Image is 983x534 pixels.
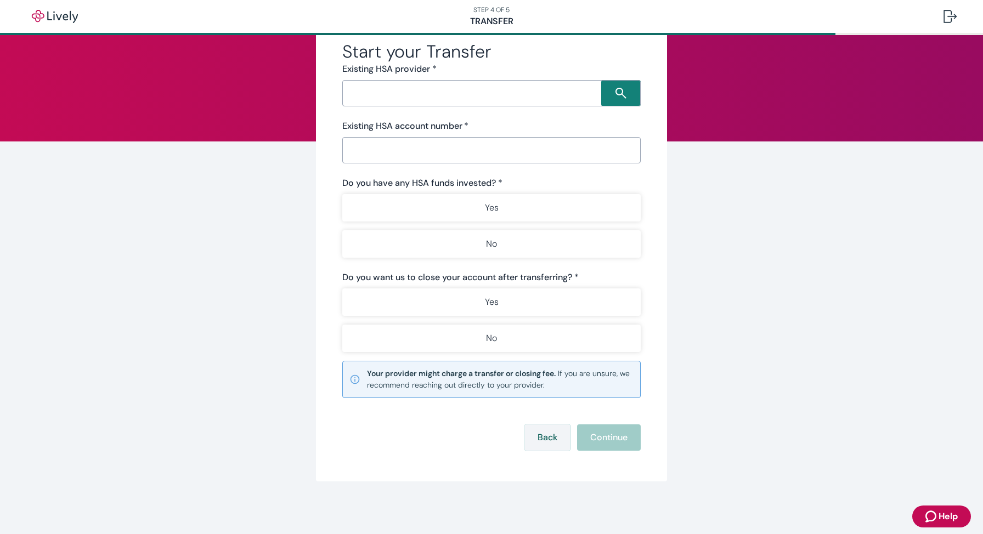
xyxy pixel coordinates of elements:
small: If you are unsure, we recommend reaching out directly to your provider. [367,368,634,391]
label: Existing HSA provider * [342,63,437,76]
button: No [342,325,641,352]
span: Help [939,510,958,523]
button: Log out [935,3,965,30]
label: Existing HSA account number [342,120,468,133]
button: No [342,230,641,258]
button: Yes [342,194,641,221]
button: Back [524,424,570,451]
button: Zendesk support iconHelp [912,505,971,527]
svg: Zendesk support icon [925,510,939,523]
p: Yes [485,296,499,309]
svg: Search icon [615,88,626,99]
h2: Start your Transfer [342,41,641,63]
strong: Your provider might charge a transfer or closing fee. [367,368,556,378]
label: Do you want us to close your account after transferring? * [342,271,579,284]
img: Lively [24,10,86,23]
p: Yes [485,201,499,214]
p: No [486,332,497,345]
button: Yes [342,288,641,316]
input: Search input [346,86,601,101]
p: No [486,237,497,251]
button: Search icon [601,80,641,106]
label: Do you have any HSA funds invested? * [342,177,502,190]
